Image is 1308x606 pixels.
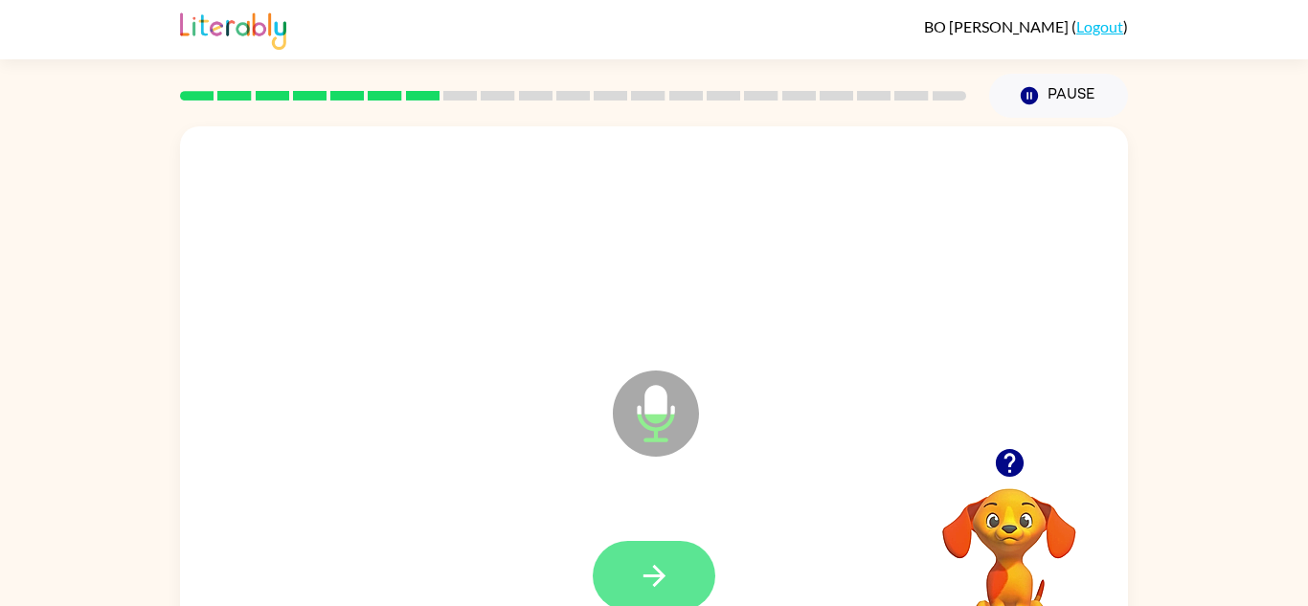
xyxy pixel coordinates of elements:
a: Logout [1076,17,1123,35]
div: ( ) [924,17,1128,35]
img: Literably [180,8,286,50]
button: Pause [989,74,1128,118]
span: BO [PERSON_NAME] [924,17,1071,35]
